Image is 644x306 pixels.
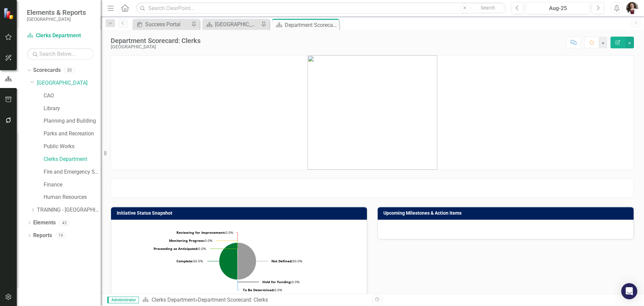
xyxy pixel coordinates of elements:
a: Finance [44,181,101,189]
a: Elements [33,219,56,227]
div: Department Scorecard: Clerks [111,37,201,44]
text: 0.0% [243,288,282,292]
a: Public Works [44,143,101,150]
div: [GEOGRAPHIC_DATA] [111,44,201,49]
small: [GEOGRAPHIC_DATA] [27,16,86,22]
text: 50.0% [271,259,302,263]
div: [GEOGRAPHIC_DATA] Page [215,20,259,29]
input: Search ClearPoint... [136,2,506,14]
div: Department Scorecard: Clerks [285,21,337,29]
button: Search [471,3,504,13]
a: TRAINING - [GEOGRAPHIC_DATA] [37,206,101,214]
div: 19 [55,233,66,238]
text: 0.0% [169,238,212,243]
a: [GEOGRAPHIC_DATA] [37,79,101,87]
a: Fire and Emergency Services [44,168,101,176]
a: Clerks Department [152,297,195,303]
tspan: Reviewing for Improvement: [176,230,225,235]
a: Planning and Building [44,117,101,125]
div: Department Scorecard: Clerks [198,297,268,303]
img: Drew Hale [626,2,638,14]
span: Elements & Reports [27,8,86,16]
text: 0.0% [262,279,300,284]
h3: Upcoming Milestones & Action Items [383,211,630,216]
span: Search [481,5,495,10]
tspan: Hold for Funding: [262,279,292,284]
text: 0.0% [176,230,233,235]
a: Scorecards [33,67,61,74]
a: Library [44,105,101,113]
a: Parks and Recreation [44,130,101,138]
img: ClearPoint Strategy [3,8,15,19]
input: Search Below... [27,48,94,60]
h3: Initiative Status Snapshot [117,211,364,216]
span: Administrator [107,297,139,303]
tspan: Monitoring Progress: [169,238,205,243]
path: Not Defined, 2. [237,243,256,280]
text: 0.0% [154,246,206,251]
a: Clerks Department [27,32,94,40]
a: Clerks Department [44,156,101,163]
tspan: Not Defined: [271,259,292,263]
a: [GEOGRAPHIC_DATA] Page [204,20,259,29]
div: Success Portal [145,20,190,29]
a: Success Portal [134,20,190,29]
div: Aug-25 [528,4,588,12]
text: 50.0% [176,259,203,263]
div: 20 [64,68,75,73]
a: CAO [44,92,101,100]
a: Human Resources [44,193,101,201]
tspan: Proceeding as Anticipated: [154,246,198,251]
tspan: Complete: [176,259,193,263]
div: Open Intercom Messenger [621,283,637,299]
div: » [142,296,367,304]
div: 43 [59,220,70,226]
path: Complete, 2. [219,243,237,280]
button: Aug-25 [526,2,590,14]
tspan: To Be Determined: [243,288,274,292]
a: Reports [33,232,52,239]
